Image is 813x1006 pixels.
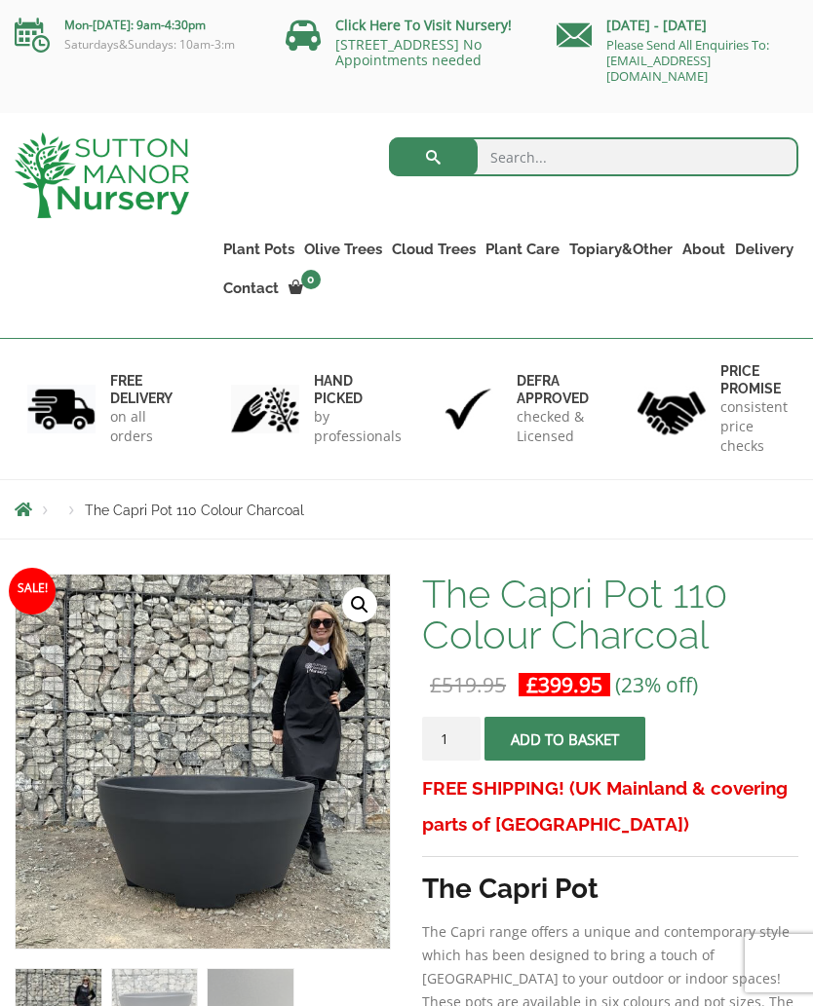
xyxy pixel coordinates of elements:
input: Search... [389,137,799,176]
input: Product quantity [422,717,481,761]
h1: The Capri Pot 110 Colour Charcoal [422,574,798,655]
span: £ [430,671,442,698]
a: View full-screen image gallery [342,587,377,622]
img: 3.jpg [434,385,502,434]
p: checked & Licensed [517,407,589,446]
p: [DATE] - [DATE] [557,14,798,37]
bdi: 519.95 [430,671,506,698]
a: Click Here To Visit Nursery! [335,16,512,34]
a: Plant Care [481,236,564,263]
h6: Defra approved [517,372,589,407]
a: Plant Pots [218,236,299,263]
bdi: 399.95 [526,671,602,698]
button: Add to basket [484,717,645,761]
a: Delivery [730,236,798,263]
a: Olive Trees [299,236,387,263]
span: (23% off) [615,671,698,698]
p: consistent price checks [720,397,788,456]
img: 2.jpg [231,385,299,434]
img: 4.jpg [638,379,706,438]
h6: Price promise [720,362,788,397]
h6: FREE DELIVERY [110,372,176,407]
img: The Capri Pot 110 Colour Charcoal - IMG 3764 scaled [16,575,390,949]
span: Sale! [9,568,56,615]
a: Cloud Trees [387,236,481,263]
a: About [677,236,730,263]
a: 0 [284,275,327,302]
span: The Capri Pot 110 Colour Charcoal [85,503,304,518]
p: on all orders [110,407,176,446]
p: Saturdays&Sundays: 10am-3:m [15,37,256,53]
a: Topiary&Other [564,236,677,263]
span: £ [526,671,538,698]
a: Contact [218,275,284,302]
h6: hand picked [314,372,402,407]
p: by professionals [314,407,402,446]
img: logo [15,132,189,218]
a: [STREET_ADDRESS] No Appointments needed [335,35,482,69]
span: 0 [301,270,321,289]
h3: FREE SHIPPING! (UK Mainland & covering parts of [GEOGRAPHIC_DATA]) [422,770,798,842]
nav: Breadcrumbs [15,502,798,517]
p: Mon-[DATE]: 9am-4:30pm [15,14,256,37]
img: 1.jpg [27,385,96,434]
strong: The Capri Pot [422,873,599,905]
a: Please Send All Enquiries To: [EMAIL_ADDRESS][DOMAIN_NAME] [606,36,769,85]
